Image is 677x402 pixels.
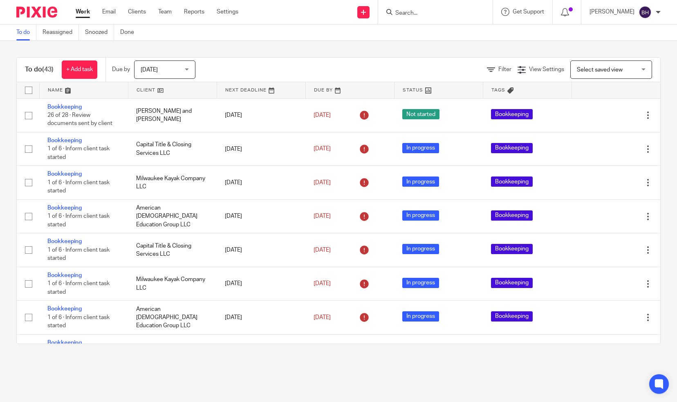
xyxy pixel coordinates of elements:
span: [DATE] [314,112,331,118]
span: 1 of 6 · Inform client task started [47,315,110,329]
p: Due by [112,65,130,74]
span: 1 of 6 · Inform client task started [47,180,110,194]
td: [DATE] [217,98,305,132]
span: Filter [498,67,511,72]
a: Reports [184,8,204,16]
a: Email [102,8,116,16]
span: Bookkeeping [491,311,533,322]
span: Bookkeeping [491,210,533,221]
span: [DATE] [314,315,331,320]
img: svg%3E [639,6,652,19]
td: [DATE] [217,132,305,165]
td: Capital Title & Closing Services LLC [128,233,217,267]
span: In progress [402,278,439,288]
span: Bookkeeping [491,244,533,254]
span: Not started [402,109,439,119]
span: [DATE] [141,67,158,73]
td: [DATE] [217,334,305,368]
a: Bookkeeping [47,340,82,346]
span: 1 of 6 · Inform client task started [47,247,110,261]
a: Bookkeeping [47,138,82,143]
a: Work [76,8,90,16]
td: Capital Title & Closing Services LLC [128,334,217,368]
span: [DATE] [314,281,331,286]
span: Tags [491,88,505,92]
span: 26 of 28 · Review documents sent by client [47,112,112,127]
td: Capital Title & Closing Services LLC [128,132,217,165]
span: Select saved view [577,67,623,73]
a: Bookkeeping [47,104,82,110]
td: Milwaukee Kayak Company LLC [128,166,217,199]
span: [DATE] [314,146,331,152]
span: Bookkeeping [491,143,533,153]
span: 1 of 6 · Inform client task started [47,146,110,161]
span: Bookkeeping [491,176,533,187]
span: [DATE] [314,247,331,253]
a: Reassigned [43,25,79,40]
td: American [DEMOGRAPHIC_DATA] Education Group LLC [128,301,217,334]
a: Bookkeeping [47,205,82,211]
td: Milwaukee Kayak Company LLC [128,267,217,300]
span: In progress [402,143,439,153]
a: Settings [217,8,238,16]
a: Team [158,8,172,16]
a: Bookkeeping [47,306,82,312]
td: [DATE] [217,199,305,233]
td: [DATE] [217,233,305,267]
td: [DATE] [217,301,305,334]
a: Snoozed [85,25,114,40]
a: + Add task [62,60,97,79]
span: In progress [402,176,439,187]
a: Bookkeeping [47,239,82,244]
span: [DATE] [314,180,331,185]
h1: To do [25,65,54,74]
span: [DATE] [314,213,331,219]
span: In progress [402,311,439,322]
td: [PERSON_NAME] and [PERSON_NAME] [128,98,217,132]
td: [DATE] [217,166,305,199]
span: Bookkeeping [491,109,533,119]
p: Authentication code validated. [560,22,638,30]
span: In progress [402,210,439,221]
span: (43) [42,66,54,73]
a: To do [16,25,36,40]
img: Pixie [16,7,57,18]
span: View Settings [529,67,564,72]
a: Done [120,25,140,40]
td: American [DEMOGRAPHIC_DATA] Education Group LLC [128,199,217,233]
a: Bookkeeping [47,272,82,278]
a: Bookkeeping [47,171,82,177]
a: Clients [128,8,146,16]
span: In progress [402,244,439,254]
span: 1 of 6 · Inform client task started [47,213,110,228]
span: 1 of 6 · Inform client task started [47,281,110,295]
td: [DATE] [217,267,305,300]
span: Bookkeeping [491,278,533,288]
